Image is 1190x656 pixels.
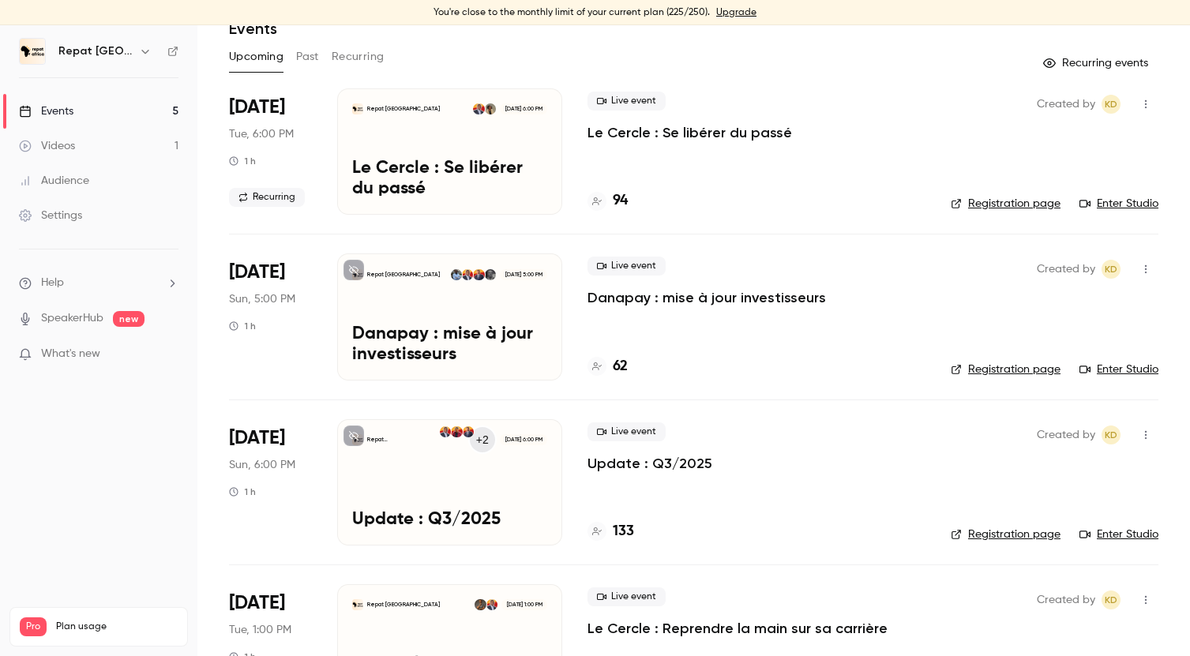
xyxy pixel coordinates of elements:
span: Kara Diaby [1102,260,1121,279]
span: [DATE] [229,95,285,120]
a: Le Cercle : Se libérer du passé [587,123,792,142]
img: Kara Diaby [462,269,473,280]
span: KD [1105,590,1117,609]
span: Live event [587,587,666,606]
span: Live event [587,257,666,276]
span: Kara Diaby [1102,425,1121,444]
div: Sep 23 Tue, 8:00 PM (Europe/Paris) [229,88,312,215]
img: Le Cercle : Se libérer du passé [352,103,363,114]
span: [DATE] 6:00 PM [500,103,546,114]
p: Repat [GEOGRAPHIC_DATA] [367,601,440,609]
a: SpeakerHub [41,310,103,327]
span: KD [1105,95,1117,114]
div: Sep 28 Sun, 8:00 PM (Europe/Brussels) [229,419,312,545]
span: Kara Diaby [1102,590,1121,609]
h6: Repat [GEOGRAPHIC_DATA] [58,43,133,59]
a: Danapay : mise à jour investisseurs [587,288,826,307]
a: 62 [587,356,628,377]
button: Recurring [332,44,385,69]
img: Fatoumata Dia [451,426,462,437]
p: Repat [GEOGRAPHIC_DATA] [367,105,440,113]
img: Kara Diaby [440,426,451,437]
a: Le Cercle : Se libérer du passéRepat [GEOGRAPHIC_DATA]Oumou DiarissoKara Diaby[DATE] 6:00 PMLe Ce... [337,88,562,215]
img: Mounir Telkass [473,269,484,280]
div: Videos [19,138,75,154]
div: 1 h [229,485,256,498]
li: help-dropdown-opener [19,275,178,291]
img: Moussa Dembele [485,269,496,280]
span: Tue, 1:00 PM [229,622,291,638]
a: Enter Studio [1079,196,1158,212]
img: Mounir Telkass [463,426,474,437]
div: Events [19,103,73,119]
a: Enter Studio [1079,527,1158,542]
span: Tue, 6:00 PM [229,126,294,142]
span: Created by [1037,95,1095,114]
img: Kara Diaby [486,599,497,610]
span: KD [1105,425,1117,444]
span: Plan usage [56,620,178,633]
img: Repat Africa [20,39,45,64]
span: Recurring [229,188,305,207]
img: Oumou Diarisso [485,103,496,114]
a: 133 [587,521,634,542]
a: Enter Studio [1079,362,1158,377]
span: [DATE] 1:00 PM [501,599,546,610]
div: Sep 28 Sun, 7:00 PM (Europe/Paris) [229,253,312,380]
a: Le Cercle : Reprendre la main sur sa carrière [587,619,888,638]
span: KD [1105,260,1117,279]
a: 94 [587,190,628,212]
img: Demba Dembele [451,269,462,280]
p: Repat [GEOGRAPHIC_DATA] [367,271,440,279]
span: Kara Diaby [1102,95,1121,114]
span: [DATE] 6:00 PM [500,434,546,445]
a: Update : Q3/2025Repat [GEOGRAPHIC_DATA]+2Mounir TelkassFatoumata DiaKara Diaby[DATE] 6:00 PMUpdat... [337,419,562,545]
div: Audience [19,173,89,189]
iframe: Noticeable Trigger [160,347,178,362]
span: Pro [20,617,47,636]
p: Update : Q3/2025 [352,510,547,530]
img: Kara Diaby [473,103,484,114]
p: Danapay : mise à jour investisseurs [352,324,547,365]
span: Help [41,275,64,291]
a: Registration page [951,527,1060,542]
span: [DATE] [229,590,285,616]
h4: 62 [613,356,628,377]
a: Danapay : mise à jour investisseursRepat [GEOGRAPHIC_DATA]Moussa DembeleMounir TelkassKara DiabyD... [337,253,562,380]
button: Upcoming [229,44,283,69]
div: 1 h [229,320,256,332]
span: new [113,311,145,327]
div: +2 [468,425,497,454]
p: Le Cercle : Se libérer du passé [352,159,547,200]
button: Past [296,44,319,69]
div: Settings [19,208,82,223]
span: Live event [587,92,666,111]
h4: 94 [613,190,628,212]
span: Created by [1037,260,1095,279]
span: Created by [1037,590,1095,609]
a: Registration page [951,362,1060,377]
div: 1 h [229,155,256,167]
a: Registration page [951,196,1060,212]
img: Le Cercle : Reprendre la main sur sa carrière [352,599,363,610]
span: Sun, 6:00 PM [229,457,295,473]
span: Created by [1037,425,1095,444]
span: What's new [41,346,100,362]
img: Hannah Dehauteur [475,599,486,610]
span: [DATE] 5:00 PM [500,269,546,280]
span: [DATE] [229,260,285,285]
button: Recurring events [1036,51,1158,76]
a: Update : Q3/2025 [587,454,712,473]
p: Repat [GEOGRAPHIC_DATA] [367,436,439,444]
h4: 133 [613,521,634,542]
span: Sun, 5:00 PM [229,291,295,307]
span: [DATE] [229,425,285,451]
span: Live event [587,422,666,441]
a: Upgrade [716,6,756,19]
h1: Events [229,19,277,38]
